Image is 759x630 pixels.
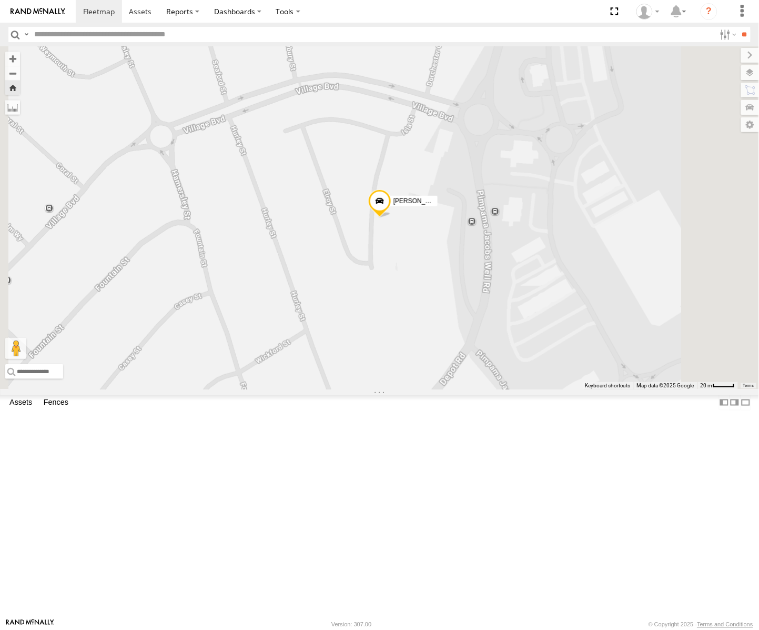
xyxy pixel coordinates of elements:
img: rand-logo.svg [11,8,65,15]
label: Hide Summary Table [741,395,751,410]
div: © Copyright 2025 - [649,622,753,628]
div: Version: 307.00 [331,622,371,628]
label: Search Query [22,27,31,42]
button: Drag Pegman onto the map to open Street View [5,338,26,359]
a: Terms and Conditions [697,622,753,628]
span: [PERSON_NAME] - Yellow [393,197,468,205]
button: Map scale: 20 m per 38 pixels [697,382,738,389]
button: Zoom out [5,66,20,81]
span: 20 m [701,383,713,388]
i: ? [701,3,717,20]
label: Fences [38,395,74,410]
label: Search Filter Options [716,27,738,42]
a: Visit our Website [6,619,54,630]
label: Measure [5,100,20,115]
button: Zoom Home [5,81,20,95]
label: Map Settings [741,117,759,132]
button: Zoom in [5,52,20,66]
span: Map data ©2025 Google [637,383,694,388]
label: Dock Summary Table to the Right [730,395,740,410]
label: Assets [4,395,37,410]
div: James Oakden [633,4,663,19]
label: Dock Summary Table to the Left [719,395,730,410]
button: Keyboard shortcuts [585,382,631,389]
a: Terms (opens in new tab) [743,384,754,388]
